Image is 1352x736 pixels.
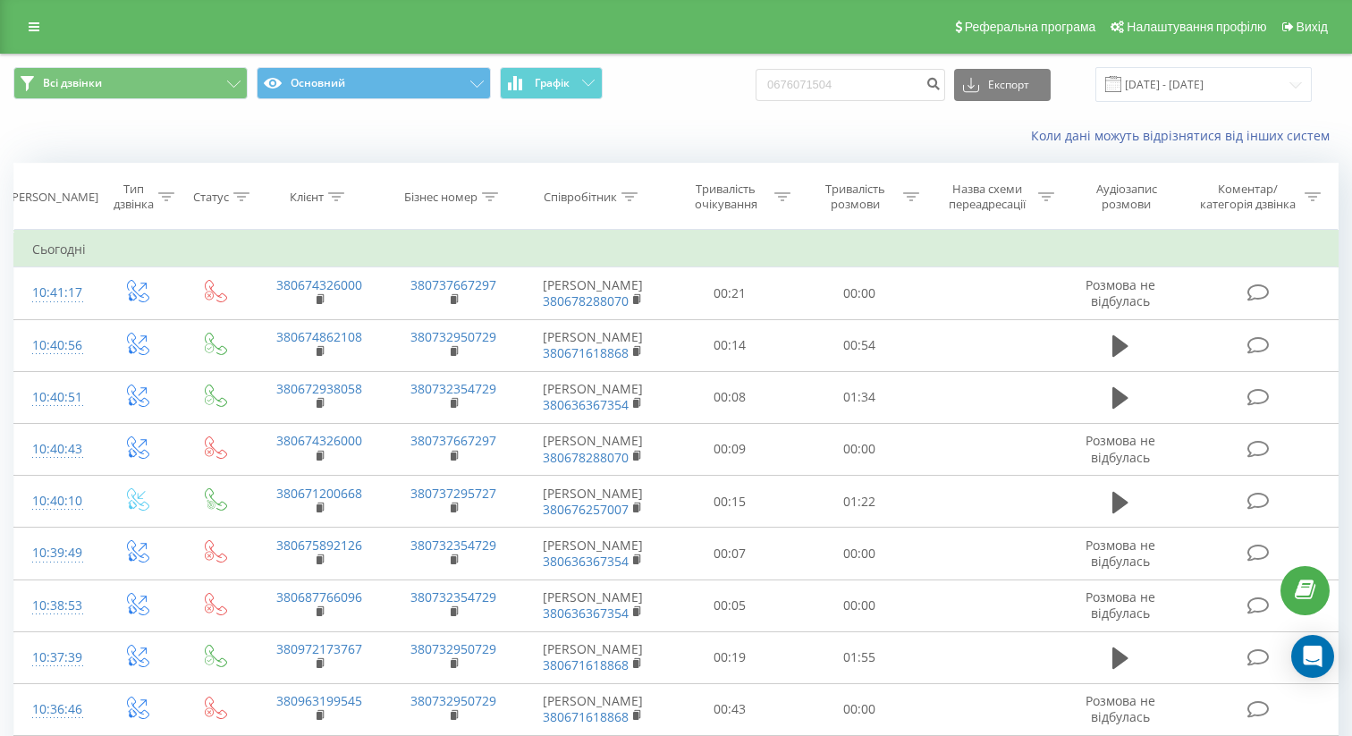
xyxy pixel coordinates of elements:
a: 380732354729 [410,380,496,397]
span: Всі дзвінки [43,76,102,90]
td: [PERSON_NAME] [520,476,665,528]
a: 380671618868 [543,656,629,673]
a: 380676257007 [543,501,629,518]
span: Розмова не відбулась [1086,692,1155,725]
td: 01:22 [795,476,925,528]
a: 380678288070 [543,292,629,309]
a: 380636367354 [543,553,629,570]
td: 00:05 [665,579,795,631]
a: 380972173767 [276,640,362,657]
span: Розмова не відбулась [1086,432,1155,465]
a: 380672938058 [276,380,362,397]
div: Коментар/категорія дзвінка [1196,182,1300,212]
span: Розмова не відбулась [1086,588,1155,622]
span: Розмова не відбулась [1086,276,1155,309]
div: Тривалість розмови [811,182,900,212]
td: 00:54 [795,319,925,371]
a: 380674326000 [276,432,362,449]
div: Тип дзвінка [113,182,155,212]
a: 380674862108 [276,328,362,345]
div: Аудіозапис розмови [1075,182,1179,212]
div: Тривалість очікування [681,182,770,212]
a: 380671200668 [276,485,362,502]
td: 00:09 [665,423,795,475]
div: Назва схеми переадресації [940,182,1033,212]
td: [PERSON_NAME] [520,371,665,423]
td: 01:34 [795,371,925,423]
a: 380732950729 [410,328,496,345]
a: 380671618868 [543,708,629,725]
span: Графік [535,77,570,89]
td: [PERSON_NAME] [520,579,665,631]
span: Налаштування профілю [1127,20,1266,34]
div: 10:39:49 [32,536,79,571]
td: [PERSON_NAME] [520,631,665,683]
div: 10:38:53 [32,588,79,623]
td: 00:19 [665,631,795,683]
div: 10:37:39 [32,640,79,675]
div: 10:36:46 [32,692,79,727]
td: 00:07 [665,528,795,579]
td: [PERSON_NAME] [520,267,665,319]
td: [PERSON_NAME] [520,683,665,735]
span: Розмова не відбулась [1086,537,1155,570]
input: Пошук за номером [756,69,945,101]
td: 00:14 [665,319,795,371]
span: Реферальна програма [965,20,1096,34]
button: Експорт [954,69,1051,101]
td: 00:43 [665,683,795,735]
a: 380678288070 [543,449,629,466]
div: 10:40:56 [32,328,79,363]
a: 380737667297 [410,432,496,449]
a: 380963199545 [276,692,362,709]
td: [PERSON_NAME] [520,423,665,475]
a: 380674326000 [276,276,362,293]
td: 00:08 [665,371,795,423]
td: 00:00 [795,528,925,579]
div: Бізнес номер [404,190,477,205]
td: [PERSON_NAME] [520,528,665,579]
div: Open Intercom Messenger [1291,635,1334,678]
div: Клієнт [290,190,324,205]
div: 10:40:10 [32,484,79,519]
td: [PERSON_NAME] [520,319,665,371]
a: 380636367354 [543,396,629,413]
a: 380732950729 [410,692,496,709]
button: Основний [257,67,491,99]
div: [PERSON_NAME] [8,190,98,205]
button: Графік [500,67,603,99]
div: 10:40:43 [32,432,79,467]
td: 00:00 [795,683,925,735]
td: Сьогодні [14,232,1339,267]
td: 00:00 [795,267,925,319]
a: 380737667297 [410,276,496,293]
span: Вихід [1297,20,1328,34]
div: Співробітник [544,190,617,205]
a: 380737295727 [410,485,496,502]
td: 00:21 [665,267,795,319]
a: 380732354729 [410,588,496,605]
td: 00:00 [795,423,925,475]
div: 10:41:17 [32,275,79,310]
button: Всі дзвінки [13,67,248,99]
div: Статус [193,190,229,205]
div: 10:40:51 [32,380,79,415]
a: 380636367354 [543,605,629,622]
td: 00:15 [665,476,795,528]
a: Коли дані можуть відрізнятися вiд інших систем [1031,127,1339,144]
td: 01:55 [795,631,925,683]
a: 380675892126 [276,537,362,554]
a: 380671618868 [543,344,629,361]
a: 380732950729 [410,640,496,657]
td: 00:00 [795,579,925,631]
a: 380732354729 [410,537,496,554]
a: 380687766096 [276,588,362,605]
